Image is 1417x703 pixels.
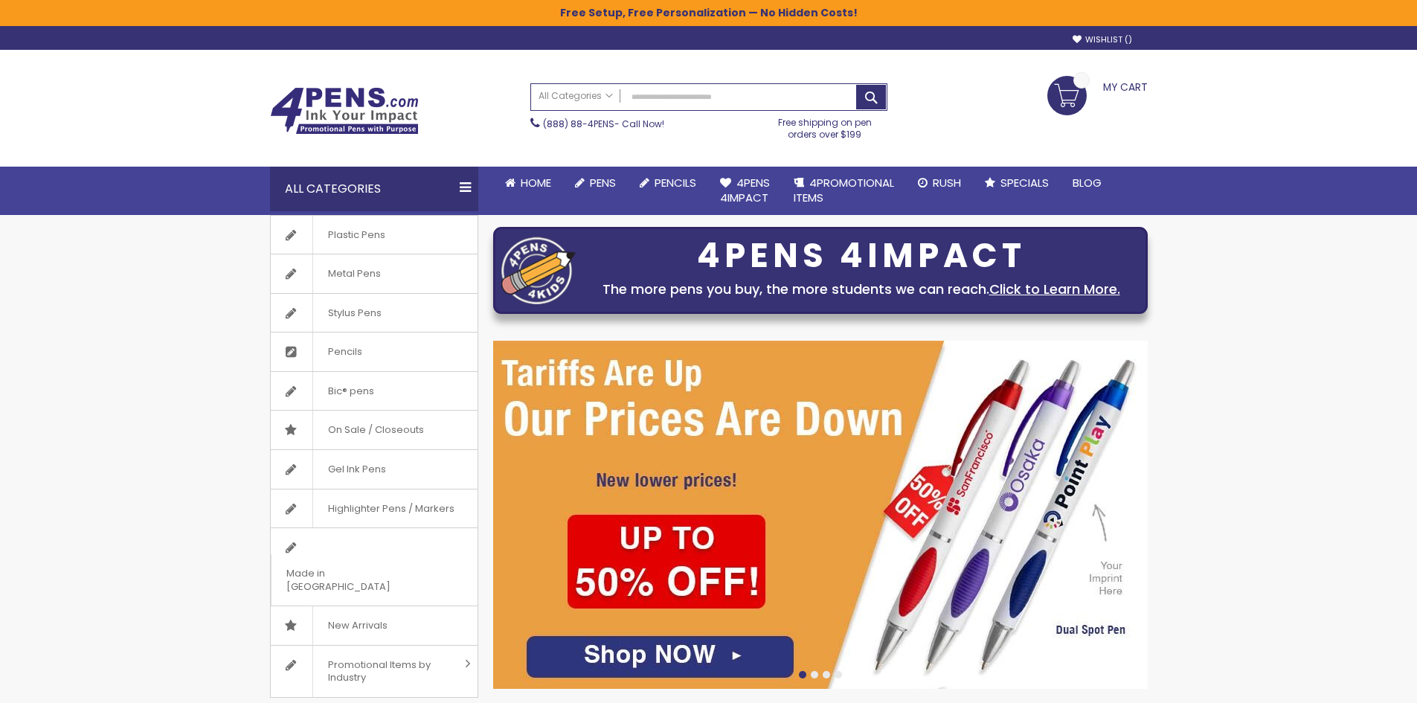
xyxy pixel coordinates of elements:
a: Gel Ink Pens [271,450,478,489]
span: Made in [GEOGRAPHIC_DATA] [271,554,440,606]
span: - Call Now! [543,118,664,130]
span: Specials [1000,175,1049,190]
a: Pencils [628,167,708,199]
span: All Categories [539,90,613,102]
a: (888) 88-4PENS [543,118,614,130]
a: On Sale / Closeouts [271,411,478,449]
span: Home [521,175,551,190]
div: 4PENS 4IMPACT [583,240,1140,272]
span: Metal Pens [312,254,396,293]
a: 4PROMOTIONALITEMS [782,167,906,215]
img: four_pen_logo.png [501,237,576,304]
a: Pens [563,167,628,199]
div: Free shipping on pen orders over $199 [762,111,887,141]
span: On Sale / Closeouts [312,411,439,449]
span: Highlighter Pens / Markers [312,489,469,528]
a: 4Pens4impact [708,167,782,215]
a: Click to Learn More. [989,280,1120,298]
a: Pencils [271,333,478,371]
span: Gel Ink Pens [312,450,401,489]
span: Bic® pens [312,372,389,411]
span: Blog [1073,175,1102,190]
a: All Categories [531,84,620,109]
a: Metal Pens [271,254,478,293]
a: Plastic Pens [271,216,478,254]
a: Home [493,167,563,199]
div: The more pens you buy, the more students we can reach. [583,279,1140,300]
a: Stylus Pens [271,294,478,333]
img: 4Pens Custom Pens and Promotional Products [270,87,419,135]
img: /cheap-promotional-products.html [493,341,1148,689]
a: Blog [1061,167,1114,199]
span: Pencils [312,333,377,371]
span: 4Pens 4impact [720,175,770,205]
a: Promotional Items by Industry [271,646,478,697]
a: New Arrivals [271,606,478,645]
a: Bic® pens [271,372,478,411]
span: 4PROMOTIONAL ITEMS [794,175,894,205]
a: Specials [973,167,1061,199]
a: Made in [GEOGRAPHIC_DATA] [271,528,478,606]
span: Pencils [655,175,696,190]
a: Wishlist [1073,34,1132,45]
span: Promotional Items by Industry [312,646,460,697]
span: Pens [590,175,616,190]
a: Highlighter Pens / Markers [271,489,478,528]
span: Plastic Pens [312,216,400,254]
span: Stylus Pens [312,294,396,333]
span: New Arrivals [312,606,402,645]
a: Rush [906,167,973,199]
div: All Categories [270,167,478,211]
span: Rush [933,175,961,190]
